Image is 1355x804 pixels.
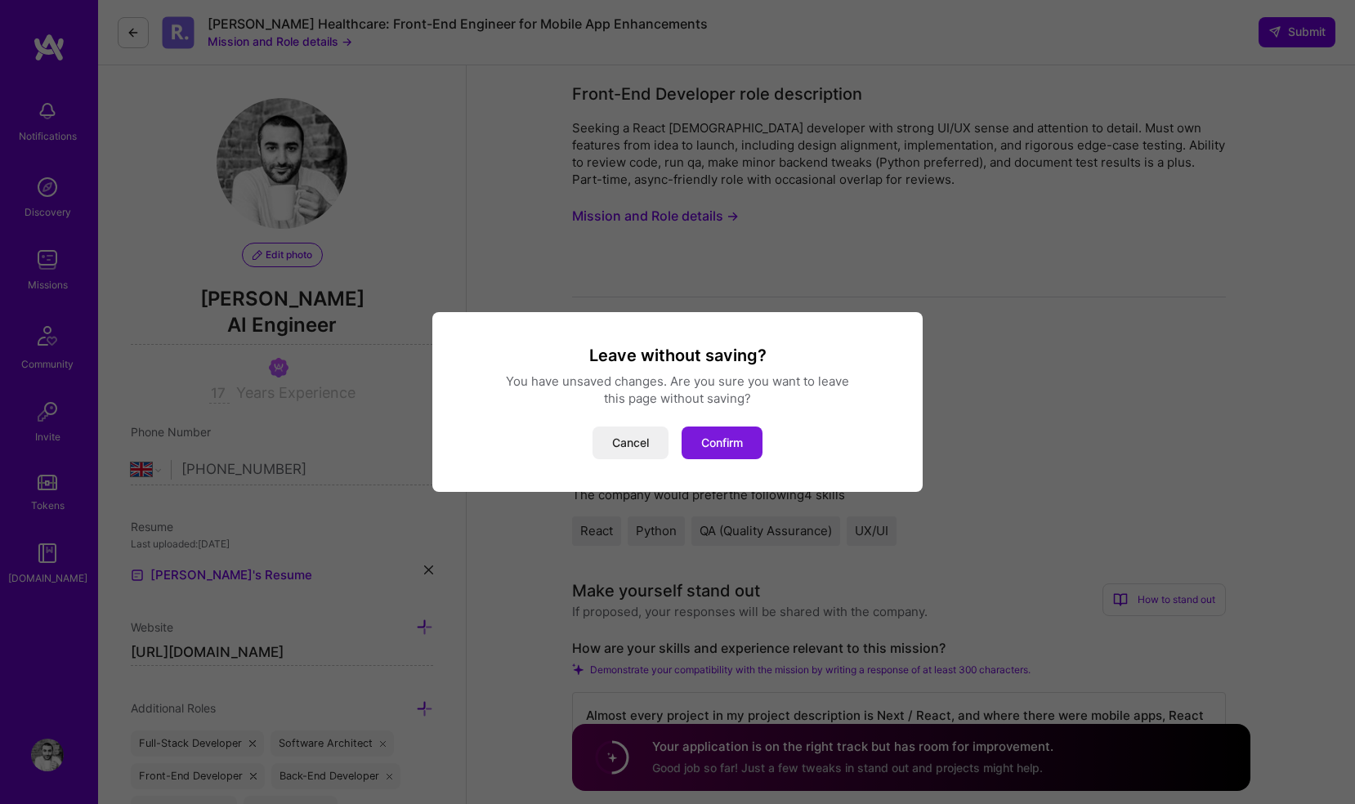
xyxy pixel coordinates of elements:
[452,390,903,407] div: this page without saving?
[593,427,669,459] button: Cancel
[432,312,923,492] div: modal
[452,345,903,366] h3: Leave without saving?
[452,373,903,390] div: You have unsaved changes. Are you sure you want to leave
[682,427,762,459] button: Confirm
